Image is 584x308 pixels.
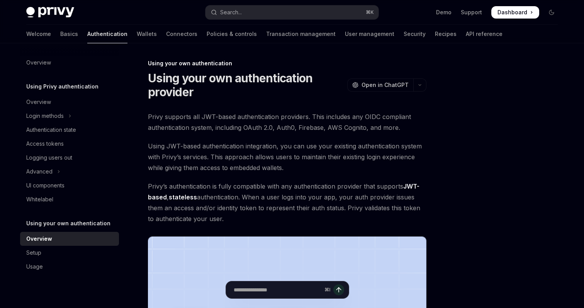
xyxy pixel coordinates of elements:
a: Logging users out [20,151,119,165]
a: Authentication [87,25,127,43]
a: Demo [436,9,452,16]
h5: Using Privy authentication [26,82,98,91]
a: Policies & controls [207,25,257,43]
div: Login methods [26,111,64,121]
div: Overview [26,234,52,243]
button: Toggle dark mode [545,6,558,19]
a: Dashboard [491,6,539,19]
div: Authentication state [26,125,76,134]
a: Setup [20,246,119,260]
div: UI components [26,181,65,190]
div: Setup [26,248,41,257]
span: ⌘ K [366,9,374,15]
div: Using your own authentication [148,60,426,67]
a: Whitelabel [20,192,119,206]
button: Open in ChatGPT [347,78,413,92]
a: Transaction management [266,25,336,43]
img: dark logo [26,7,74,18]
div: Overview [26,97,51,107]
span: Using JWT-based authentication integration, you can use your existing authentication system with ... [148,141,426,173]
span: Privy’s authentication is fully compatible with any authentication provider that supports , authe... [148,181,426,224]
input: Ask a question... [234,281,321,298]
div: Whitelabel [26,195,53,204]
div: Search... [220,8,242,17]
a: Support [461,9,482,16]
a: Usage [20,260,119,274]
a: Security [404,25,426,43]
span: Open in ChatGPT [362,81,409,89]
a: Overview [20,56,119,70]
h1: Using your own authentication provider [148,71,344,99]
button: Toggle Login methods section [20,109,119,123]
button: Open search [205,5,379,19]
a: Basics [60,25,78,43]
a: Overview [20,232,119,246]
button: Toggle Advanced section [20,165,119,179]
a: Overview [20,95,119,109]
span: Dashboard [497,9,527,16]
button: Send message [333,284,344,295]
a: User management [345,25,394,43]
a: Authentication state [20,123,119,137]
span: Privy supports all JWT-based authentication providers. This includes any OIDC compliant authentic... [148,111,426,133]
div: Overview [26,58,51,67]
div: Logging users out [26,153,72,162]
div: Access tokens [26,139,64,148]
h5: Using your own authentication [26,219,110,228]
a: Welcome [26,25,51,43]
a: Access tokens [20,137,119,151]
a: UI components [20,179,119,192]
a: API reference [466,25,503,43]
div: Advanced [26,167,53,176]
a: stateless [169,193,197,201]
div: Usage [26,262,43,271]
a: Recipes [435,25,457,43]
a: Connectors [166,25,197,43]
a: Wallets [137,25,157,43]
